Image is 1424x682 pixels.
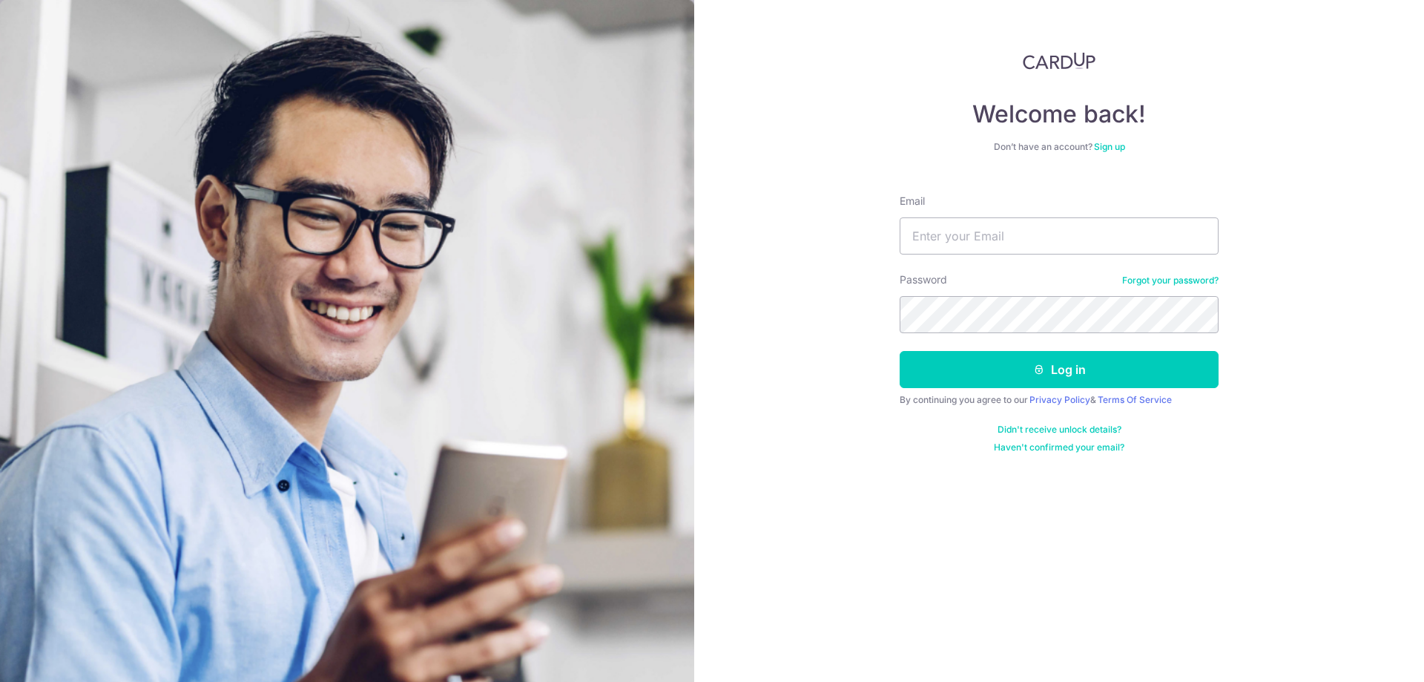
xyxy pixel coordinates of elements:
a: Privacy Policy [1029,394,1090,405]
label: Email [900,194,925,209]
input: Enter your Email [900,217,1219,255]
a: Forgot your password? [1122,275,1219,286]
a: Terms Of Service [1098,394,1172,405]
button: Log in [900,351,1219,388]
img: CardUp Logo [1023,52,1095,70]
a: Haven't confirmed your email? [994,442,1124,453]
div: Don’t have an account? [900,141,1219,153]
a: Didn't receive unlock details? [998,424,1121,436]
a: Sign up [1094,141,1125,152]
div: By continuing you agree to our & [900,394,1219,406]
h4: Welcome back! [900,99,1219,129]
label: Password [900,272,947,287]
